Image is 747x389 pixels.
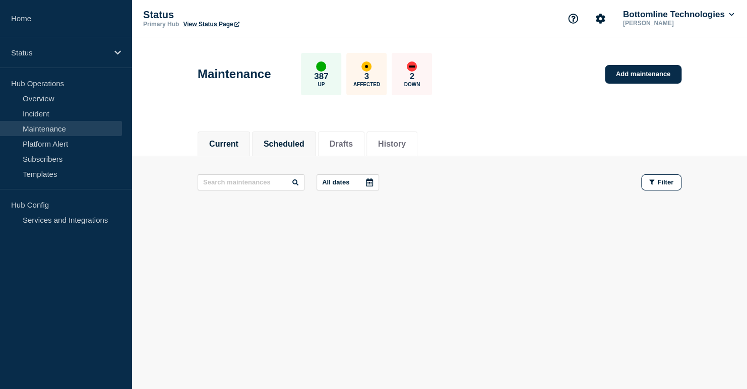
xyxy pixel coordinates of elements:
button: Current [209,140,238,149]
input: Search maintenances [198,174,304,190]
button: Scheduled [264,140,304,149]
a: Add maintenance [605,65,681,84]
p: [PERSON_NAME] [621,20,726,27]
h1: Maintenance [198,67,271,81]
p: Down [404,82,420,87]
p: Affected [353,82,380,87]
p: Up [318,82,325,87]
button: Drafts [330,140,353,149]
p: 3 [364,72,369,82]
p: 2 [410,72,414,82]
p: Status [143,9,345,21]
p: Status [11,48,108,57]
div: up [316,61,326,72]
button: All dates [317,174,379,190]
button: History [378,140,406,149]
a: View Status Page [183,21,239,28]
p: Primary Hub [143,21,179,28]
div: down [407,61,417,72]
button: Filter [641,174,681,190]
button: Support [563,8,584,29]
button: Account settings [590,8,611,29]
span: Filter [657,178,673,186]
div: affected [361,61,371,72]
button: Bottomline Technologies [621,10,736,20]
p: 387 [314,72,328,82]
p: All dates [322,178,349,186]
